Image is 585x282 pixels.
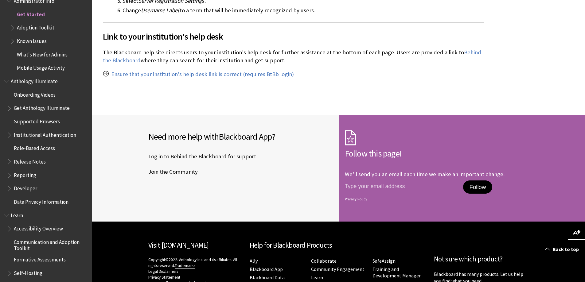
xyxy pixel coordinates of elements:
[14,197,68,205] span: Data Privacy Information
[345,197,527,201] a: Privacy Policy
[311,274,323,281] a: Learn
[103,49,481,64] a: Behind the Blackboard
[17,9,45,17] span: Get Started
[372,266,421,279] a: Training and Development Manager
[14,254,66,263] span: Formative Assessments
[17,49,68,58] span: What's New for Admins
[14,143,55,152] span: Role-Based Access
[148,275,180,280] a: Privacy Statement
[14,156,46,165] span: Release Notes
[14,90,56,98] span: Onboarding Videos
[250,274,285,281] a: Blackboard Data
[14,170,36,178] span: Reporting
[250,258,258,264] a: Ally
[250,266,283,272] a: Blackboard App
[141,7,179,14] span: Username Label
[311,258,337,264] a: Collaborate
[148,241,209,249] a: Visit [DOMAIN_NAME]
[14,130,76,138] span: Institutional Authentication
[14,237,88,251] span: Communication and Adoption Toolkit
[372,258,396,264] a: SafeAssign
[345,180,463,193] input: email address
[111,71,294,78] a: Ensure that your institution's help desk link is correct (requires BtBb login)
[14,116,60,125] span: Supported Browsers
[123,6,484,15] li: Change to a term that will be immediately recognized by users.
[14,224,63,232] span: Accessibility Overview
[14,183,37,192] span: Developer
[4,76,88,207] nav: Book outline for Anthology Illuminate
[11,76,58,84] span: Anthology Illuminate
[311,266,365,272] a: Community Engagement
[175,263,195,268] a: Trademarks
[14,268,42,276] span: Self-Hosting
[148,269,178,274] a: Legal Disclaimers
[463,180,492,194] button: Follow
[219,131,272,142] span: Blackboard App
[434,254,529,265] h2: Not sure which product?
[148,167,198,176] a: Join the Community
[103,30,484,43] span: Link to your institution's help desk
[17,23,54,31] span: Adoption Toolkit
[345,147,529,160] h2: Follow this page!
[17,63,65,71] span: Mobile Usage Activity
[345,171,505,178] p: We'll send you an email each time we make an important change.
[103,48,484,64] p: The Blackboard help site directs users to your institution's help desk for further assistance at ...
[11,210,23,218] span: Learn
[148,152,256,161] a: Log in to Behind the Blackboard for support
[17,36,47,44] span: Known Issues
[540,244,585,255] a: Back to top
[148,130,333,143] h2: Need more help with ?
[250,240,428,251] h2: Help for Blackboard Products
[14,103,70,111] span: Get Anthology Illuminate
[345,130,356,145] img: Subscription Icon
